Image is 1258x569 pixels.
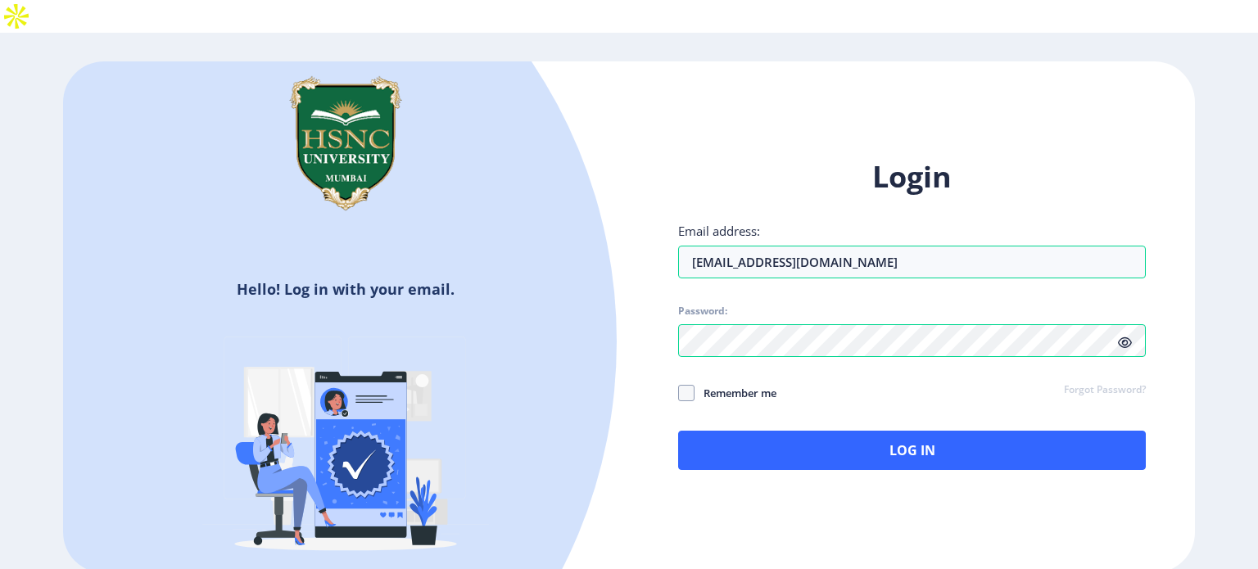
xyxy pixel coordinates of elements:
[678,157,1146,196] h1: Login
[1064,383,1146,398] a: Forgot Password?
[695,383,776,403] span: Remember me
[678,305,727,318] label: Password:
[678,431,1146,470] button: Log In
[264,61,428,225] img: hsnc.png
[678,223,760,239] label: Email address:
[678,246,1146,278] input: Email address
